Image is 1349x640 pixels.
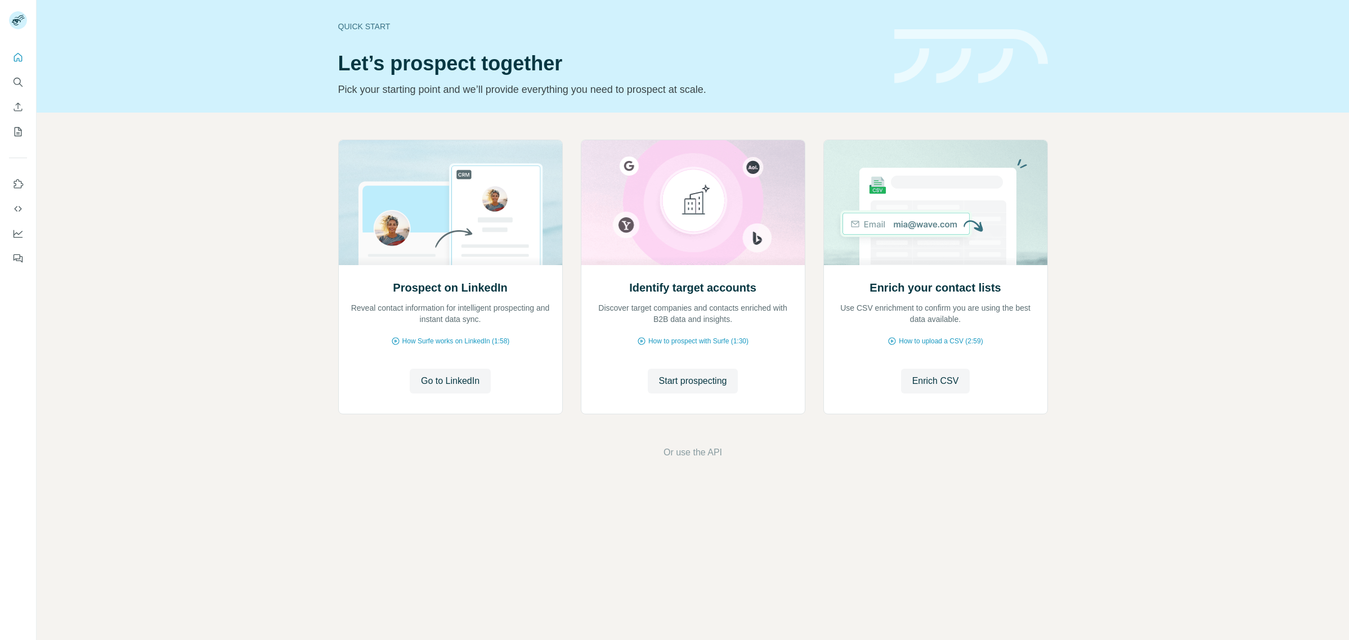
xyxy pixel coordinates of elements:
[659,374,727,388] span: Start prospecting
[9,72,27,92] button: Search
[9,248,27,268] button: Feedback
[393,280,507,296] h2: Prospect on LinkedIn
[9,47,27,68] button: Quick start
[629,280,756,296] h2: Identify target accounts
[899,336,983,346] span: How to upload a CSV (2:59)
[912,374,959,388] span: Enrich CSV
[9,199,27,219] button: Use Surfe API
[338,140,563,265] img: Prospect on LinkedIn
[338,21,881,32] div: Quick start
[410,369,491,393] button: Go to LinkedIn
[901,369,970,393] button: Enrich CSV
[9,223,27,244] button: Dashboard
[894,29,1048,84] img: banner
[9,97,27,117] button: Enrich CSV
[9,122,27,142] button: My lists
[350,302,551,325] p: Reveal contact information for intelligent prospecting and instant data sync.
[338,52,881,75] h1: Let’s prospect together
[338,82,881,97] p: Pick your starting point and we’ll provide everything you need to prospect at scale.
[9,174,27,194] button: Use Surfe on LinkedIn
[421,374,479,388] span: Go to LinkedIn
[664,446,722,459] button: Or use the API
[648,336,749,346] span: How to prospect with Surfe (1:30)
[581,140,805,265] img: Identify target accounts
[593,302,794,325] p: Discover target companies and contacts enriched with B2B data and insights.
[870,280,1001,296] h2: Enrich your contact lists
[835,302,1036,325] p: Use CSV enrichment to confirm you are using the best data available.
[402,336,510,346] span: How Surfe works on LinkedIn (1:58)
[823,140,1048,265] img: Enrich your contact lists
[648,369,738,393] button: Start prospecting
